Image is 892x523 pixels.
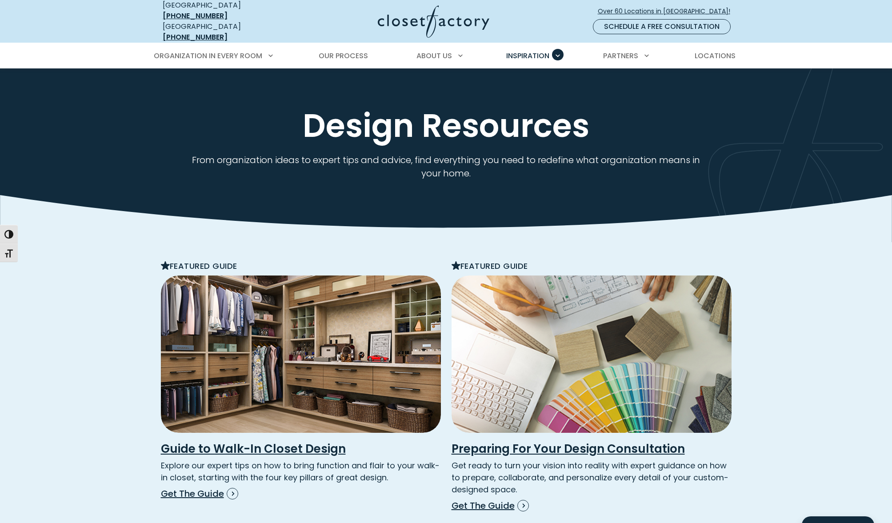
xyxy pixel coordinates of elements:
[163,11,228,21] a: [PHONE_NUMBER]
[161,260,441,272] p: Featured Guide
[163,21,292,43] div: [GEOGRAPHIC_DATA]
[416,51,452,61] span: About Us
[452,260,732,513] a: Featured Guide Designer with swatches and plans Preparing For Your Design Consultation Get ready ...
[452,459,732,495] p: Get ready to turn your vision into reality with expert guidance on how to prepare, collaborate, a...
[154,51,262,61] span: Organization in Every Room
[598,7,737,16] span: Over 60 Locations in [GEOGRAPHIC_DATA]!
[452,260,732,272] p: Featured Guide
[148,44,745,68] nav: Primary Menu
[161,260,441,501] a: Featured Guide Design Guide Featured Image Guide to Walk-In Closet Design Explore our expert tips...
[161,109,732,143] h1: Design Resources
[506,51,549,61] span: Inspiration
[603,51,638,61] span: Partners
[161,275,441,433] img: Design Guide Featured Image
[452,442,732,456] h3: Preparing For Your Design Consultation
[452,499,732,512] p: Get The Guide
[378,5,489,38] img: Closet Factory Logo
[161,487,441,500] p: Get The Guide
[593,19,731,34] a: Schedule a Free Consultation
[452,275,732,433] img: Designer with swatches and plans
[597,4,738,19] a: Over 60 Locations in [GEOGRAPHIC_DATA]!
[695,51,736,61] span: Locations
[319,51,368,61] span: Our Process
[185,153,707,180] p: From organization ideas to expert tips and advice, find everything you need to redefine what orga...
[161,459,441,483] p: Explore our expert tips on how to bring function and flair to your walk-in closet, starting with ...
[161,442,441,456] h3: Guide to Walk-In Closet Design
[163,32,228,42] a: [PHONE_NUMBER]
